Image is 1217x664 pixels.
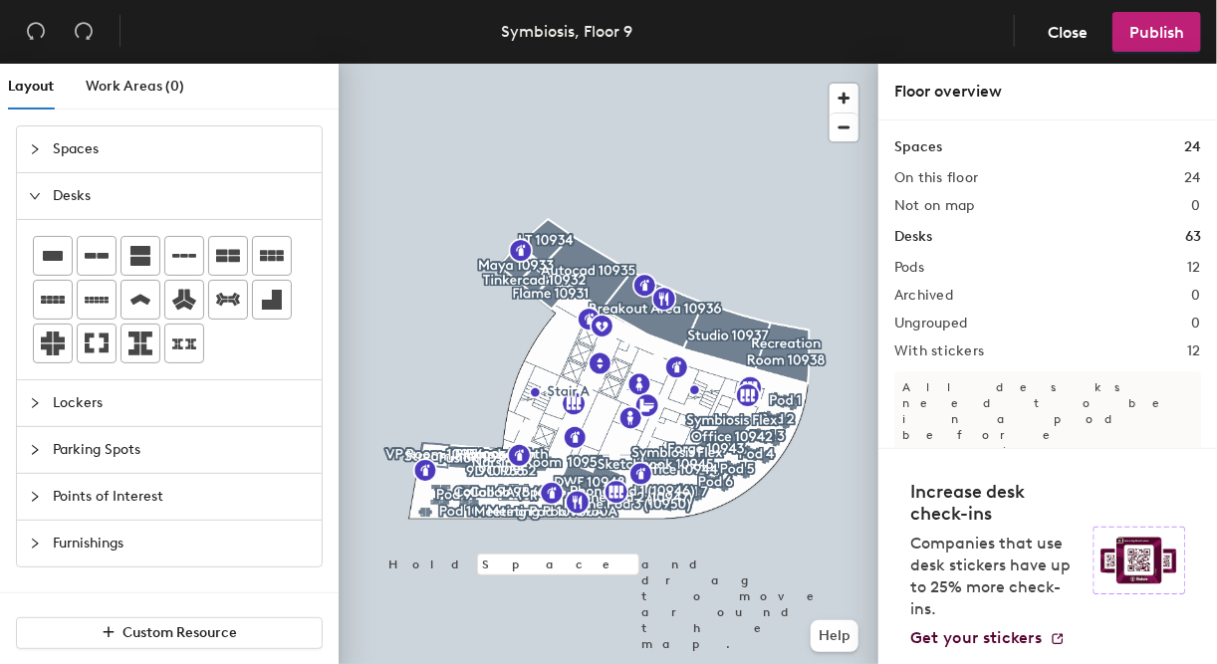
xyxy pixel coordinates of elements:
[894,80,1201,104] div: Floor overview
[64,12,104,52] button: Redo (⌘ + ⇧ + Z)
[1187,343,1201,359] h2: 12
[894,226,932,248] h1: Desks
[910,628,1066,648] a: Get your stickers
[1184,136,1201,158] h1: 24
[29,143,41,155] span: collapsed
[894,343,985,359] h2: With stickers
[1185,226,1201,248] h1: 63
[1031,12,1104,52] button: Close
[16,617,323,649] button: Custom Resource
[1184,170,1201,186] h2: 24
[53,173,310,219] span: Desks
[894,288,953,304] h2: Archived
[123,624,238,641] span: Custom Resource
[29,491,41,503] span: collapsed
[1192,316,1201,332] h2: 0
[502,19,633,44] div: Symbiosis, Floor 9
[1112,12,1201,52] button: Publish
[1192,288,1201,304] h2: 0
[53,427,310,473] span: Parking Spots
[894,170,979,186] h2: On this floor
[29,444,41,456] span: collapsed
[29,397,41,409] span: collapsed
[53,521,310,566] span: Furnishings
[1094,527,1185,594] img: Sticker logo
[53,474,310,520] span: Points of Interest
[910,533,1082,620] p: Companies that use desk stickers have up to 25% more check-ins.
[29,190,41,202] span: expanded
[16,12,56,52] button: Undo (⌘ + Z)
[29,538,41,550] span: collapsed
[894,198,975,214] h2: Not on map
[910,481,1082,525] h4: Increase desk check-ins
[910,628,1042,647] span: Get your stickers
[1048,23,1088,42] span: Close
[894,316,968,332] h2: Ungrouped
[1192,198,1201,214] h2: 0
[894,136,942,158] h1: Spaces
[8,78,54,95] span: Layout
[894,260,924,276] h2: Pods
[1187,260,1201,276] h2: 12
[894,371,1201,467] p: All desks need to be in a pod before saving
[53,126,310,172] span: Spaces
[86,78,184,95] span: Work Areas (0)
[53,380,310,426] span: Lockers
[1129,23,1184,42] span: Publish
[811,620,858,652] button: Help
